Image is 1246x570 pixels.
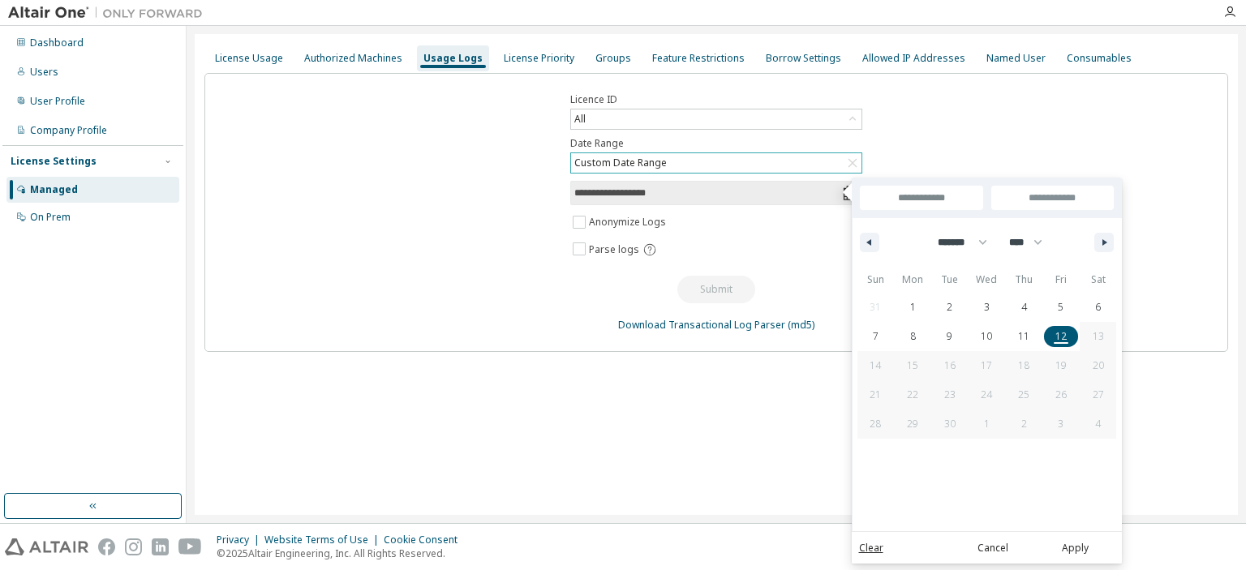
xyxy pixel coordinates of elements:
button: 24 [969,380,1006,409]
button: 5 [1042,293,1080,322]
label: Anonymize Logs [589,212,669,232]
button: 14 [857,351,895,380]
span: 29 [907,409,918,439]
div: Named User [986,52,1046,65]
span: 13 [1093,322,1104,351]
button: 8 [894,322,931,351]
span: 5 [1058,293,1063,322]
button: Submit [677,276,755,303]
span: 25 [1018,380,1029,409]
img: instagram.svg [125,538,142,555]
span: 27 [1093,380,1104,409]
span: This Month [852,317,868,359]
p: © 2025 Altair Engineering, Inc. All Rights Reserved. [217,546,467,560]
button: 12 [1042,322,1080,351]
button: 6 [1080,293,1117,322]
span: 9 [947,322,952,351]
label: Licence ID [570,93,862,106]
div: All [572,110,588,128]
a: Download Transactional Log Parser [618,318,785,332]
label: Date Range [570,137,862,150]
span: 6 [1095,293,1101,322]
span: 19 [1055,351,1067,380]
div: Managed [30,183,78,196]
div: Groups [595,52,631,65]
button: Cancel [954,540,1032,556]
span: 21 [870,380,881,409]
span: This Week [852,233,868,275]
button: 16 [931,351,969,380]
div: License Settings [11,155,97,168]
span: Mon [894,267,931,293]
span: Thu [1005,267,1042,293]
div: Usage Logs [423,52,483,65]
span: 23 [944,380,956,409]
span: Wed [969,267,1006,293]
span: Sat [1080,267,1117,293]
button: 13 [1080,322,1117,351]
div: Authorized Machines [304,52,402,65]
span: Last Week [852,275,868,317]
span: 20 [1093,351,1104,380]
img: altair_logo.svg [5,538,88,555]
div: Dashboard [30,36,84,49]
button: 29 [894,409,931,439]
button: 7 [857,322,895,351]
div: Allowed IP Addresses [862,52,965,65]
img: linkedin.svg [152,538,169,555]
span: 10 [981,322,992,351]
span: Tue [931,267,969,293]
div: Borrow Settings [766,52,841,65]
button: 4 [1005,293,1042,322]
button: 1 [894,293,931,322]
div: Feature Restrictions [652,52,745,65]
button: Apply [1037,540,1115,556]
span: Parse logs [589,243,639,256]
span: 15 [907,351,918,380]
img: Altair One [8,5,211,21]
span: [DATE] [852,205,868,233]
span: Sun [857,267,895,293]
button: 27 [1080,380,1117,409]
span: 28 [870,409,881,439]
div: User Profile [30,95,85,108]
button: 23 [931,380,969,409]
span: 8 [910,322,916,351]
span: 7 [873,322,879,351]
button: 10 [969,322,1006,351]
span: 18 [1018,351,1029,380]
button: 21 [857,380,895,409]
button: 30 [931,409,969,439]
button: 11 [1005,322,1042,351]
button: 25 [1005,380,1042,409]
span: Last Month [852,359,868,401]
div: Website Terms of Use [264,534,384,546]
div: All [571,109,861,129]
div: Users [30,66,58,79]
span: 4 [1021,293,1027,322]
button: 28 [857,409,895,439]
span: 12 [1055,322,1067,351]
span: 22 [907,380,918,409]
span: 14 [870,351,881,380]
span: 30 [944,409,956,439]
div: Custom Date Range [572,154,669,172]
span: 24 [981,380,992,409]
span: 17 [981,351,992,380]
div: Custom Date Range [571,153,861,173]
div: Company Profile [30,124,107,137]
div: License Usage [215,52,283,65]
button: 18 [1005,351,1042,380]
div: On Prem [30,211,71,224]
button: 15 [894,351,931,380]
button: 26 [1042,380,1080,409]
button: 2 [931,293,969,322]
span: 1 [910,293,916,322]
span: 11 [1018,322,1029,351]
button: 20 [1080,351,1117,380]
button: 9 [931,322,969,351]
span: 26 [1055,380,1067,409]
a: Clear [859,540,883,556]
span: 16 [944,351,956,380]
button: 22 [894,380,931,409]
